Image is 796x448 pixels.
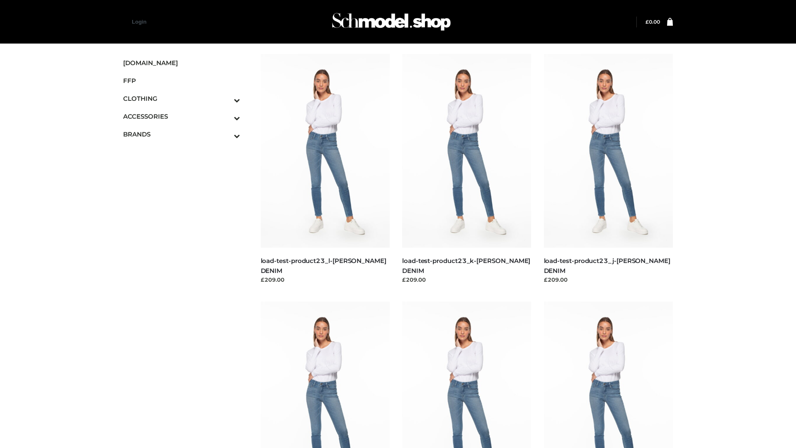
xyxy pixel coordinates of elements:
a: FFP [123,72,240,90]
a: £0.00 [646,19,660,25]
a: load-test-product23_l-[PERSON_NAME] DENIM [261,257,386,274]
button: Toggle Submenu [211,90,240,107]
span: ACCESSORIES [123,112,240,121]
span: BRANDS [123,129,240,139]
div: £209.00 [544,275,673,284]
a: Login [132,19,146,25]
bdi: 0.00 [646,19,660,25]
div: £209.00 [402,275,531,284]
span: CLOTHING [123,94,240,103]
a: load-test-product23_j-[PERSON_NAME] DENIM [544,257,670,274]
span: £ [646,19,649,25]
button: Toggle Submenu [211,125,240,143]
a: [DOMAIN_NAME] [123,54,240,72]
a: load-test-product23_k-[PERSON_NAME] DENIM [402,257,530,274]
a: BRANDSToggle Submenu [123,125,240,143]
button: Toggle Submenu [211,107,240,125]
a: CLOTHINGToggle Submenu [123,90,240,107]
div: £209.00 [261,275,390,284]
span: FFP [123,76,240,85]
a: ACCESSORIESToggle Submenu [123,107,240,125]
img: Schmodel Admin 964 [329,5,454,38]
span: [DOMAIN_NAME] [123,58,240,68]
